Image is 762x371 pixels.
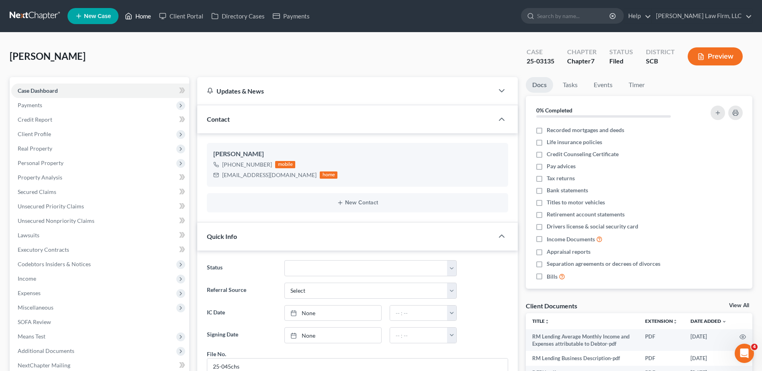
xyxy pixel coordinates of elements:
span: Case Dashboard [18,87,58,94]
a: Unsecured Priority Claims [11,199,189,214]
span: Real Property [18,145,52,152]
span: Payments [18,102,42,108]
i: unfold_more [673,319,678,324]
span: Recorded mortgages and deeds [547,126,624,134]
div: Chapter [567,47,597,57]
span: [PERSON_NAME] [10,50,86,62]
span: Retirement account statements [547,210,625,218]
span: New Case [84,13,111,19]
a: Credit Report [11,112,189,127]
a: Payments [269,9,314,23]
div: mobile [275,161,295,168]
a: Extensionunfold_more [645,318,678,324]
span: Unsecured Priority Claims [18,203,84,210]
a: SOFA Review [11,315,189,329]
a: Events [587,77,619,93]
span: Miscellaneous [18,304,53,311]
i: unfold_more [545,319,550,324]
div: 25-03135 [527,57,554,66]
a: Docs [526,77,553,93]
span: Drivers license & social security card [547,222,638,230]
a: None [285,328,381,343]
a: Directory Cases [207,9,269,23]
a: Case Dashboard [11,84,189,98]
td: RM Lending Average Monthly Income and Expenses attributable to Debtor-pdf [526,329,639,351]
strong: 0% Completed [536,107,572,114]
div: Client Documents [526,302,577,310]
span: Expenses [18,289,41,296]
div: [PERSON_NAME] [213,149,502,159]
span: Bills [547,273,558,281]
span: Income [18,275,36,282]
span: 7 [591,57,594,65]
span: Life insurance policies [547,138,602,146]
span: Quick Info [207,232,237,240]
a: Lawsuits [11,228,189,243]
a: None [285,306,381,321]
div: [PHONE_NUMBER] [222,161,272,169]
a: Timer [622,77,651,93]
div: District [646,47,675,57]
span: Separation agreements or decrees of divorces [547,260,660,268]
a: Tasks [556,77,584,93]
span: Contact [207,115,230,123]
div: Chapter [567,57,597,66]
a: Client Portal [155,9,207,23]
span: Executory Contracts [18,246,69,253]
span: Means Test [18,333,45,340]
span: NextChapter Mailing [18,362,70,369]
div: Case [527,47,554,57]
span: Credit Report [18,116,52,123]
a: [PERSON_NAME] Law Firm, LLC [652,9,752,23]
a: Titleunfold_more [532,318,550,324]
input: -- : -- [390,328,447,343]
td: PDF [639,329,684,351]
span: Pay advices [547,162,576,170]
span: Income Documents [547,235,595,243]
span: Titles to motor vehicles [547,198,605,206]
a: Unsecured Nonpriority Claims [11,214,189,228]
input: -- : -- [390,306,447,321]
td: PDF [639,351,684,365]
span: Additional Documents [18,347,74,354]
a: View All [729,303,749,308]
label: Signing Date [203,327,280,343]
span: Property Analysis [18,174,62,181]
label: Referral Source [203,283,280,299]
span: Bank statements [547,186,588,194]
a: Property Analysis [11,170,189,185]
span: Appraisal reports [547,248,590,256]
label: Status [203,260,280,276]
span: Tax returns [547,174,575,182]
td: RM Lending Business Description-pdf [526,351,639,365]
div: Filed [609,57,633,66]
input: Search by name... [537,8,611,23]
span: Codebtors Insiders & Notices [18,261,91,267]
div: Status [609,47,633,57]
label: IC Date [203,305,280,321]
div: File No. [207,350,226,358]
div: [EMAIL_ADDRESS][DOMAIN_NAME] [222,171,317,179]
i: expand_more [722,319,727,324]
div: Updates & News [207,87,484,95]
div: home [320,171,337,179]
span: 4 [751,344,758,350]
td: [DATE] [684,351,733,365]
a: Executory Contracts [11,243,189,257]
a: Home [121,9,155,23]
span: Secured Claims [18,188,56,195]
iframe: Intercom live chat [735,344,754,363]
span: Client Profile [18,130,51,137]
a: Help [624,9,651,23]
td: [DATE] [684,329,733,351]
span: Unsecured Nonpriority Claims [18,217,94,224]
button: Preview [688,47,743,65]
a: Secured Claims [11,185,189,199]
a: Date Added expand_more [690,318,727,324]
span: SOFA Review [18,318,51,325]
span: Personal Property [18,159,63,166]
button: New Contact [213,200,502,206]
div: SCB [646,57,675,66]
span: Lawsuits [18,232,39,238]
span: Credit Counseling Certificate [547,150,619,158]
